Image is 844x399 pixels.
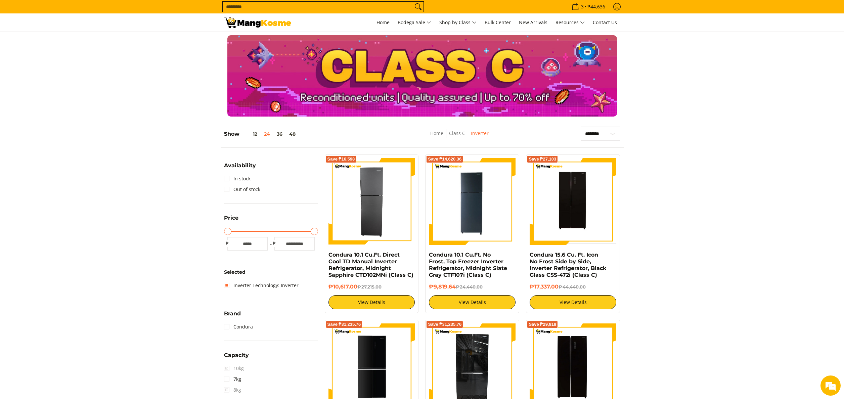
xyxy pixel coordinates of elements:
span: ₱44,636 [586,4,606,9]
img: Condura 15.6 Cu. Ft. Icon No Frost Side by Side, Inverter Refrigerator, Black Glass CSS-472i (Cla... [530,159,616,244]
span: Price [224,215,238,221]
a: Contact Us [589,13,620,32]
span: Home [376,19,390,26]
a: New Arrivals [516,13,551,32]
span: 8kg [224,385,241,395]
summary: Open [224,163,256,173]
span: Brand [224,311,241,316]
span: Bodega Sale [398,18,431,27]
a: View Details [530,295,616,309]
a: Condura 10.1 Cu.Ft. No Frost, Top Freezer Inverter Refrigerator, Midnight Slate Gray CTF107i (Cla... [429,252,507,278]
span: • [570,3,607,10]
h6: ₱17,337.00 [530,283,616,290]
del: ₱27,215.00 [357,284,382,290]
a: Inverter Technology: Inverter [224,280,299,291]
a: 7kg [224,374,241,385]
span: 3 [580,4,585,9]
h6: ₱10,617.00 [328,283,415,290]
del: ₱44,440.00 [559,284,586,290]
span: Save ₱31,235.76 [428,322,461,326]
a: Home [373,13,393,32]
span: Shop by Class [439,18,477,27]
span: Save ₱14,620.36 [428,157,461,161]
a: Condura [224,321,253,332]
span: 10kg [224,363,244,374]
a: Home [430,130,443,136]
span: Capacity [224,353,249,358]
a: Out of stock [224,184,260,195]
button: 12 [239,131,261,137]
a: Condura 10.1 Cu.Ft. Direct Cool TD Manual Inverter Refrigerator, Midnight Sapphire CTD102MNi (Cla... [328,252,413,278]
img: Condura 10.1 Cu.Ft. No Frost, Top Freezer Inverter Refrigerator, Midnight Slate Gray CTF107i (Cla... [429,158,516,245]
summary: Open [224,353,249,363]
nav: Breadcrumbs [383,129,536,144]
span: Save ₱29,818 [529,322,556,326]
span: Bulk Center [485,19,511,26]
a: In stock [224,173,251,184]
a: Bulk Center [481,13,514,32]
summary: Open [224,311,241,321]
h6: Selected [224,269,318,275]
h5: Show [224,131,299,137]
a: Resources [552,13,588,32]
span: ₱ [224,240,231,247]
a: Condura 15.6 Cu. Ft. Icon No Frost Side by Side, Inverter Refrigerator, Black Glass CSS-472i (Cla... [530,252,606,278]
a: Class C [449,130,465,136]
h6: ₱9,819.64 [429,283,516,290]
summary: Open [224,215,238,226]
a: Bodega Sale [394,13,435,32]
button: 24 [261,131,273,137]
button: Search [413,2,424,12]
del: ₱24,440.00 [456,284,483,290]
a: View Details [328,295,415,309]
span: Contact Us [593,19,617,26]
span: New Arrivals [519,19,547,26]
span: Availability [224,163,256,168]
span: Save ₱27,103 [529,157,556,161]
img: Condura 10.1 Cu.Ft. Direct Cool TD Manual Inverter Refrigerator, Midnight Sapphire CTD102MNi (Cla... [328,158,415,245]
span: ₱ [271,240,278,247]
img: Class C Home &amp; Business Appliances: Up to 70% Off l Mang Kosme Inverter [224,17,291,28]
a: Shop by Class [436,13,480,32]
button: 48 [286,131,299,137]
span: Inverter [471,129,489,138]
span: Save ₱31,235.76 [327,322,361,326]
nav: Main Menu [298,13,620,32]
span: Resources [556,18,585,27]
a: View Details [429,295,516,309]
span: Save ₱16,598 [327,157,355,161]
button: 36 [273,131,286,137]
